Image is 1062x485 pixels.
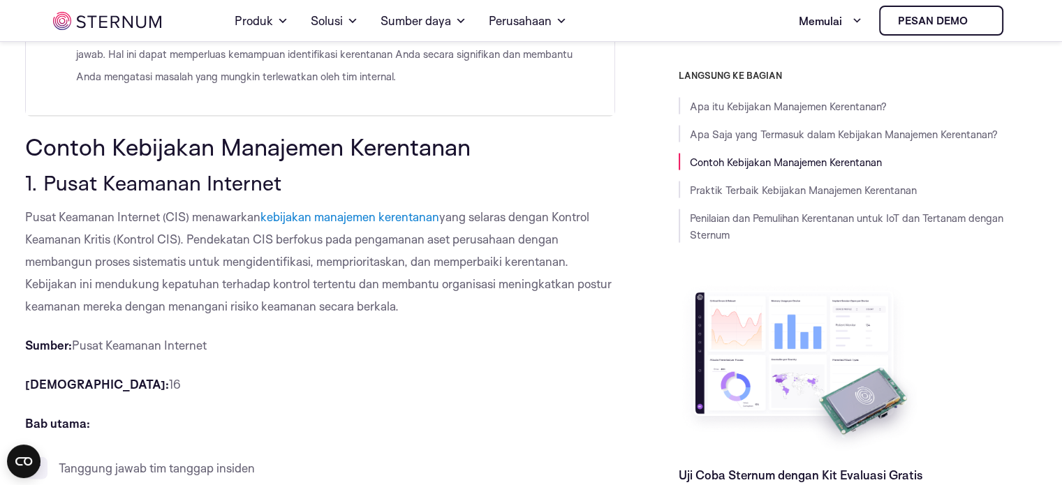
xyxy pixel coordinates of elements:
[381,13,451,28] font: Sumber daya
[679,468,923,482] a: Uji Coba Sternum dengan Kit Evaluasi Gratis
[25,209,260,224] font: Pusat Keamanan Internet (CIS) menawarkan
[489,13,552,28] font: Perusahaan
[59,461,255,475] font: Tanggung jawab tim tanggap insiden
[72,338,207,352] font: Pusat Keamanan Internet
[799,7,862,35] a: Memulai
[679,70,782,81] font: LANGSUNG KE BAGIAN
[973,15,984,27] img: tulang dada iot
[25,377,169,391] font: [DEMOGRAPHIC_DATA]:
[235,13,273,28] font: Produk
[690,184,917,197] a: Praktik Terbaik Kebijakan Manajemen Kerentanan
[25,132,471,161] font: Contoh Kebijakan Manajemen Kerentanan
[690,211,1003,241] a: Penilaian dan Pemulihan Kerentanan untuk IoT dan Tertanam dengan Sternum
[799,14,842,28] font: Memulai
[690,128,998,141] a: Apa Saja yang Termasuk dalam Kebijakan Manajemen Kerentanan?
[690,100,887,113] a: Apa itu Kebijakan Manajemen Kerentanan?
[25,416,90,431] font: Bab utama:
[898,14,968,27] font: Pesan demo
[25,338,72,352] font: Sumber:
[169,377,181,391] font: 16
[25,209,612,313] font: yang selaras dengan Kontrol Keamanan Kritis (Kontrol CIS). Pendekatan CIS berfokus pada pengamana...
[76,3,578,83] font: Tetapkan program pengungkapan kerentanan formal yang memungkinkan peneliti keamanan eksternal mel...
[690,156,882,169] a: Contoh Kebijakan Manajemen Kerentanan
[260,209,439,224] a: kebijakan manajemen kerentanan
[25,170,281,195] font: 1. Pusat Keamanan Internet
[679,282,923,456] img: Uji Coba Sternum dengan Kit Evaluasi Gratis
[879,6,1003,36] a: Pesan demo
[7,445,40,478] button: Open CMP widget
[311,13,343,28] font: Solusi
[53,12,161,30] img: tulang dada iot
